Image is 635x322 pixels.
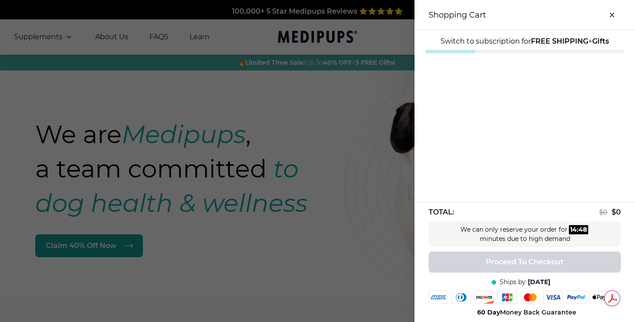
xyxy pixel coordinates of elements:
img: mastercard [521,291,540,304]
img: apple [590,291,609,304]
span: [DATE] [528,278,550,286]
h3: Shopping Cart [429,10,486,20]
span: $ 0 [612,208,621,216]
span: TOTAL: [429,207,454,217]
div: 14 [570,225,577,234]
strong: FREE SHIPPING [531,37,588,45]
button: close-cart [603,6,621,24]
img: jcb [497,291,517,304]
div: : [569,225,588,234]
span: Switch to subscription for + [441,37,609,45]
img: diners-club [452,291,471,304]
div: We can only reserve your order for minutes due to high demand [459,225,591,244]
span: Ships by [500,278,526,286]
strong: Gifts [592,37,609,45]
img: paypal [566,291,586,304]
div: 48 [579,225,587,234]
img: visa [543,291,563,304]
span: Money Back Guarantee [477,308,576,317]
img: discover [474,291,494,304]
strong: 60 Day [477,308,500,316]
span: $ 0 [599,208,607,216]
img: amex [429,291,448,304]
